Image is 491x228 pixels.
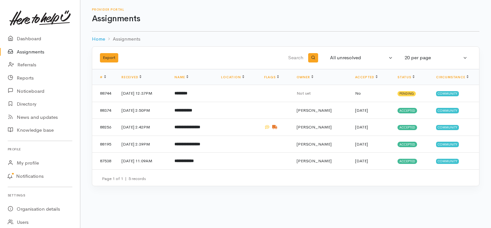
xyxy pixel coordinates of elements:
[397,75,415,79] a: Status
[116,85,169,102] td: [DATE] 12:37PM
[397,159,417,164] span: Accepted
[397,125,417,130] span: Accepted
[8,145,72,154] h6: Profile
[297,108,332,113] span: [PERSON_NAME]
[264,75,279,79] a: Flags
[125,176,127,181] span: |
[355,158,368,164] time: [DATE]
[436,75,469,79] a: Circumstance
[436,142,459,147] span: Community
[401,52,471,64] button: 20 per page
[213,50,305,66] input: Search
[121,75,141,79] a: Received
[330,54,387,62] div: All unresolved
[92,119,116,136] td: 88256
[297,90,311,96] span: Not set
[92,136,116,153] td: 88195
[92,102,116,119] td: 88374
[405,54,462,62] div: 20 per page
[355,90,361,96] span: No
[8,191,72,200] h6: Settings
[297,124,332,130] span: [PERSON_NAME]
[100,53,118,62] button: Export
[355,124,368,130] time: [DATE]
[174,75,188,79] a: Name
[102,176,146,181] small: Page 1 of 1 5 records
[116,119,169,136] td: [DATE] 2:42PM
[297,75,313,79] a: Owner
[92,8,479,11] h6: Provider Portal
[92,85,116,102] td: 88744
[92,153,116,169] td: 87538
[397,142,417,147] span: Accepted
[116,136,169,153] td: [DATE] 2:39PM
[436,108,459,113] span: Community
[92,32,479,47] nav: breadcrumb
[436,125,459,130] span: Community
[92,35,105,43] a: Home
[355,108,368,113] time: [DATE]
[436,91,459,96] span: Community
[100,75,106,79] a: #
[326,52,397,64] button: All unresolved
[397,108,417,113] span: Accepted
[297,141,332,147] span: [PERSON_NAME]
[355,141,368,147] time: [DATE]
[116,102,169,119] td: [DATE] 2:50PM
[116,153,169,169] td: [DATE] 11:09AM
[355,75,378,79] a: Accepted
[92,14,479,24] h1: Assignments
[436,159,459,164] span: Community
[397,91,416,96] span: Pending
[297,158,332,164] span: [PERSON_NAME]
[221,75,244,79] a: Location
[105,35,140,43] li: Assignments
